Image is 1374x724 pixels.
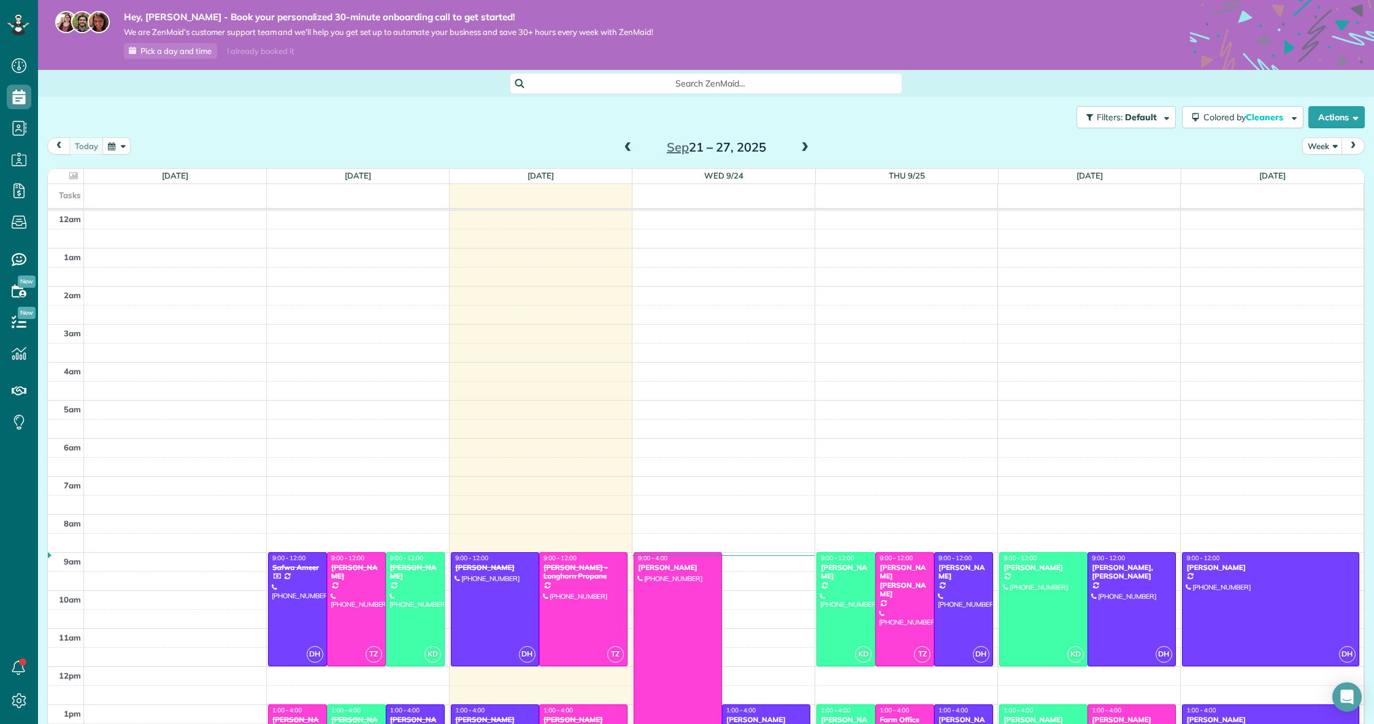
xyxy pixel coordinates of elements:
a: Wed 9/24 [704,171,743,180]
span: DH [973,646,989,663]
span: 2am [64,290,81,300]
div: I already booked it [220,44,301,59]
span: 9:00 - 12:00 [880,554,913,562]
strong: Hey, [PERSON_NAME] - Book your personalized 30-minute onboarding call to get started! [124,11,653,23]
div: Safwa Ameer [272,563,323,572]
span: 4am [64,366,81,376]
span: 12am [59,214,81,224]
h2: 21 – 27, 2025 [640,141,793,154]
img: maria-72a9807cf96188c08ef61303f053569d2e2a8a1cde33d635c8a3ac13582a053d.jpg [55,11,77,33]
span: Colored by [1203,112,1288,123]
span: KD [855,646,872,663]
img: michelle-19f622bdf1676172e81f8f8fba1fb50e276960ebfe0243fe18214015130c80e4.jpg [88,11,110,33]
div: [PERSON_NAME] [637,563,718,572]
span: 3am [64,328,81,338]
span: New [18,307,36,319]
span: Tasks [59,190,81,200]
span: 11am [59,633,81,642]
span: 1:00 - 4:00 [390,706,420,714]
span: Cleaners [1246,112,1285,123]
span: 1:00 - 4:00 [1186,706,1216,714]
div: [PERSON_NAME], [PERSON_NAME] [1091,563,1172,581]
div: [PERSON_NAME] [PERSON_NAME] [879,563,931,599]
div: [PERSON_NAME] [1003,563,1084,572]
span: DH [1339,646,1356,663]
span: 1:00 - 4:00 [455,706,485,714]
span: TZ [607,646,624,663]
span: 1pm [64,709,81,718]
button: next [1341,137,1365,154]
a: [DATE] [528,171,554,180]
img: jorge-587dff0eeaa6aab1f244e6dc62b8924c3b6ad411094392a53c71c6c4a576187d.jpg [71,11,93,33]
button: Actions [1308,106,1365,128]
span: 10am [59,595,81,604]
div: Open Intercom Messenger [1332,682,1362,712]
div: [PERSON_NAME] [455,715,535,724]
span: 9:00 - 12:00 [390,554,423,562]
span: 6am [64,442,81,452]
span: Filters: [1097,112,1123,123]
span: 9:00 - 12:00 [821,554,854,562]
a: [DATE] [1077,171,1103,180]
span: 9:00 - 12:00 [331,554,364,562]
div: [PERSON_NAME] [726,715,807,724]
span: 9:00 - 12:00 [455,554,488,562]
a: Pick a day and time [124,43,217,59]
div: [PERSON_NAME] [455,563,535,572]
span: 9am [64,556,81,566]
a: [DATE] [162,171,188,180]
span: 8am [64,518,81,528]
span: 9:00 - 12:00 [938,554,972,562]
span: 1:00 - 4:00 [726,706,756,714]
span: 1:00 - 4:00 [543,706,573,714]
span: 1:00 - 4:00 [880,706,909,714]
div: [PERSON_NAME] - Longhorn Propane [543,563,624,581]
div: [PERSON_NAME] [1186,715,1355,724]
span: Default [1125,112,1157,123]
div: [PERSON_NAME] [1186,563,1355,572]
span: 9:00 - 12:00 [272,554,305,562]
span: TZ [914,646,931,663]
span: Sep [667,139,689,155]
div: [PERSON_NAME] [331,563,382,581]
div: [PERSON_NAME] [1003,715,1084,724]
div: [PERSON_NAME] [820,563,872,581]
span: 5am [64,404,81,414]
span: 9:00 - 12:00 [1186,554,1219,562]
span: DH [1156,646,1172,663]
div: [PERSON_NAME] [543,715,624,724]
span: 1:00 - 4:00 [1004,706,1033,714]
div: Farm Office [879,715,931,724]
span: New [18,275,36,288]
span: 1:00 - 4:00 [1092,706,1121,714]
span: KD [1067,646,1084,663]
span: TZ [366,646,382,663]
span: 12pm [59,671,81,680]
span: 1:00 - 4:00 [821,706,850,714]
span: 1am [64,252,81,262]
span: 1:00 - 4:00 [272,706,302,714]
button: prev [47,137,71,154]
span: KD [424,646,441,663]
span: 1:00 - 4:00 [938,706,968,714]
button: Colored byCleaners [1182,106,1303,128]
span: 9:00 - 12:00 [543,554,577,562]
span: DH [519,646,535,663]
button: Filters: Default [1077,106,1176,128]
span: 9:00 - 4:00 [638,554,667,562]
span: We are ZenMaid’s customer support team and we’ll help you get set up to automate your business an... [124,27,653,37]
span: Pick a day and time [140,46,212,56]
span: 1:00 - 4:00 [331,706,361,714]
a: Filters: Default [1070,106,1176,128]
a: Thu 9/25 [889,171,925,180]
span: 9:00 - 12:00 [1092,554,1125,562]
div: [PERSON_NAME] [938,563,989,581]
span: 9:00 - 12:00 [1004,554,1037,562]
a: [DATE] [1259,171,1286,180]
span: 7am [64,480,81,490]
span: DH [307,646,323,663]
div: [PERSON_NAME] [390,563,441,581]
button: Week [1302,137,1343,154]
a: [DATE] [345,171,371,180]
button: today [69,137,104,154]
